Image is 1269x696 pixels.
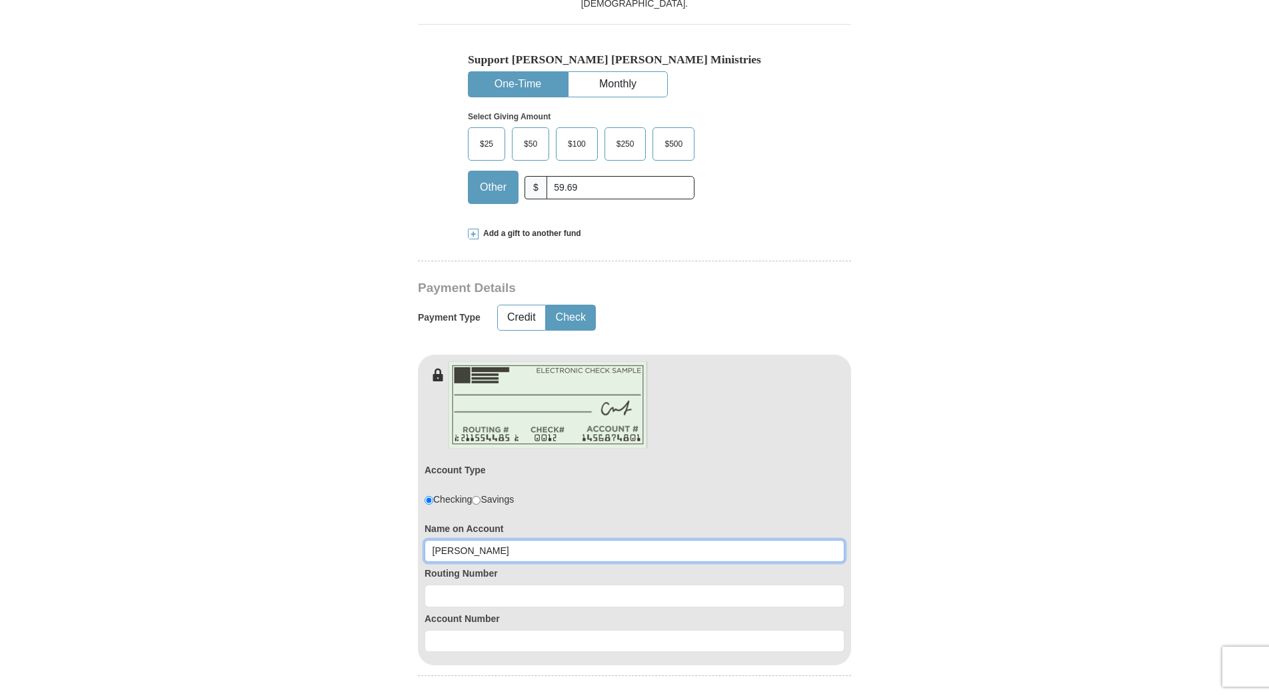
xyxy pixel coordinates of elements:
span: $500 [658,134,689,154]
div: Checking Savings [425,493,514,506]
h3: Payment Details [418,281,758,296]
span: Add a gift to another fund [479,228,581,239]
input: Other Amount [547,176,694,199]
h5: Payment Type [418,312,481,323]
label: Account Type [425,463,486,477]
span: $100 [561,134,593,154]
strong: Select Giving Amount [468,112,551,121]
label: Account Number [425,612,844,625]
span: Other [473,177,513,197]
button: One-Time [469,72,567,97]
label: Routing Number [425,567,844,580]
span: $250 [610,134,641,154]
h5: Support [PERSON_NAME] [PERSON_NAME] Ministries [468,53,801,67]
span: $25 [473,134,500,154]
span: $50 [517,134,544,154]
label: Name on Account [425,522,844,535]
img: check-en.png [448,361,648,449]
button: Monthly [569,72,667,97]
button: Credit [498,305,545,330]
span: $ [525,176,547,199]
button: Check [547,305,595,330]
